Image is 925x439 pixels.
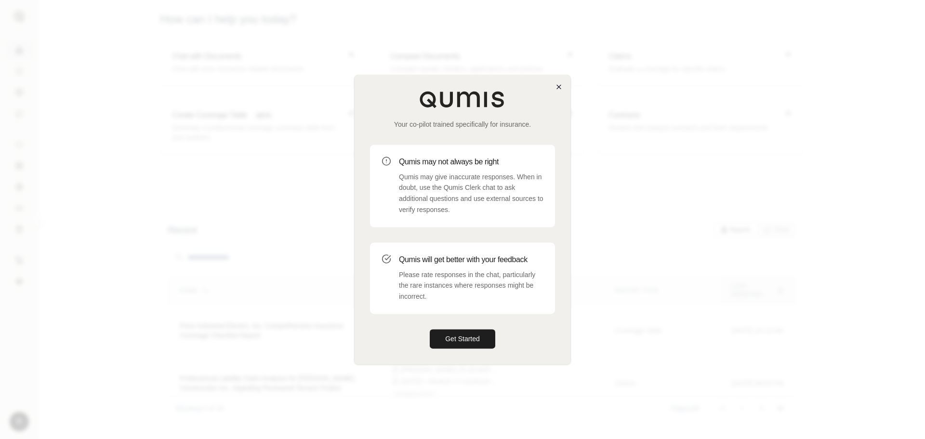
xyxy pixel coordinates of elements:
h3: Qumis may not always be right [399,156,543,168]
p: Please rate responses in the chat, particularly the rare instances where responses might be incor... [399,269,543,302]
h3: Qumis will get better with your feedback [399,254,543,266]
p: Your co-pilot trained specifically for insurance. [370,120,555,129]
button: Get Started [430,329,495,348]
img: Qumis Logo [419,91,506,108]
p: Qumis may give inaccurate responses. When in doubt, use the Qumis Clerk chat to ask additional qu... [399,172,543,215]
